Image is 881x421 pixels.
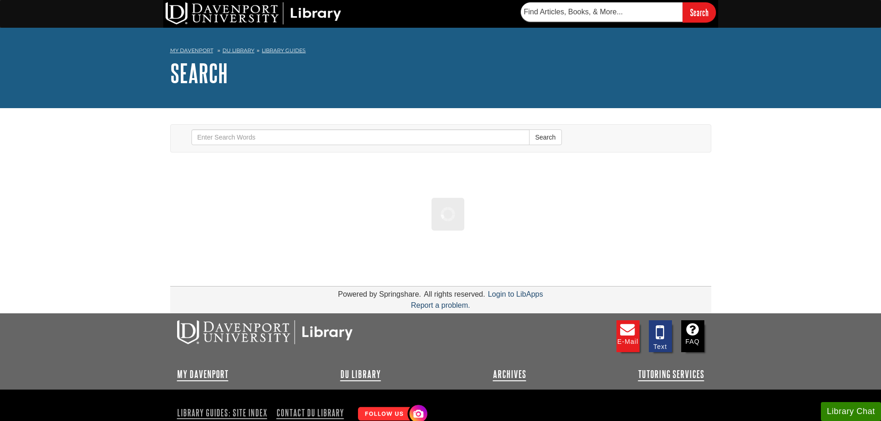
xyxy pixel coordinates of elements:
img: DU Libraries [177,320,353,344]
a: My Davenport [177,369,228,380]
form: Searches DU Library's articles, books, and more [521,2,716,22]
a: My Davenport [170,47,213,55]
div: All rights reserved. [422,290,487,298]
a: DU Library [340,369,381,380]
input: Search [683,2,716,22]
a: DU Library [222,47,254,54]
a: FAQ [681,320,704,352]
a: Text [649,320,672,352]
a: Library Guides: Site Index [177,405,271,421]
img: Working... [441,207,455,221]
a: E-mail [616,320,640,352]
input: Enter Search Words [191,129,530,145]
a: Archives [493,369,526,380]
button: Search [529,129,561,145]
a: Login to LibApps [488,290,543,298]
a: Library Guides [262,47,306,54]
h1: Search [170,59,711,87]
input: Find Articles, Books, & More... [521,2,683,22]
a: Tutoring Services [638,369,704,380]
div: Powered by Springshare. [337,290,423,298]
a: Report a problem. [411,301,470,309]
img: DU Library [166,2,341,24]
nav: breadcrumb [170,44,711,59]
button: Library Chat [821,402,881,421]
a: Contact DU Library [273,405,348,421]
